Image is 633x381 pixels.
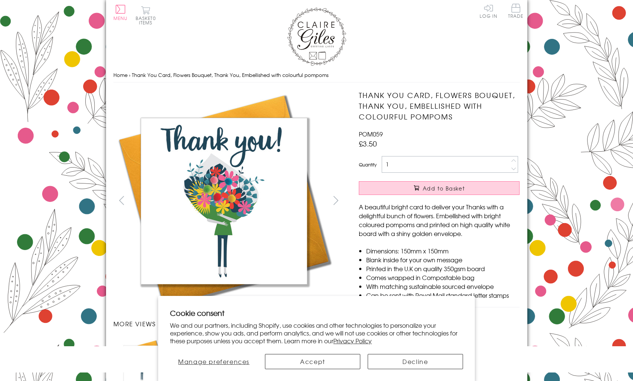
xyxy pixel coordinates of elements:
[366,246,520,255] li: Dimensions: 150mm x 150mm
[366,264,520,273] li: Printed in the U.K on quality 350gsm board
[170,354,258,369] button: Manage preferences
[366,282,520,291] li: With matching sustainable sourced envelope
[139,15,156,26] span: 0 items
[113,192,130,209] button: prev
[265,354,360,369] button: Accept
[359,90,520,122] h1: Thank You Card, Flowers Bouquet, Thank You, Embellished with colourful pompoms
[170,308,463,318] h2: Cookie consent
[113,5,128,20] button: Menu
[178,357,249,366] span: Manage preferences
[113,90,335,312] img: Thank You Card, Flowers Bouquet, Thank You, Embellished with colourful pompoms
[136,6,156,25] button: Basket0 items
[327,192,344,209] button: next
[366,273,520,282] li: Comes wrapped in Compostable bag
[359,161,377,168] label: Quantity
[359,138,377,149] span: £3.50
[368,354,463,369] button: Decline
[344,90,566,312] img: Thank You Card, Flowers Bouquet, Thank You, Embellished with colourful pompoms
[333,336,372,345] a: Privacy Policy
[170,321,463,344] p: We and our partners, including Shopify, use cookies and other technologies to personalize your ex...
[113,68,520,83] nav: breadcrumbs
[366,291,520,300] li: Can be sent with Royal Mail standard letter stamps
[129,71,130,78] span: ›
[113,15,128,21] span: Menu
[113,319,344,328] h3: More views
[359,181,520,195] button: Add to Basket
[423,185,465,192] span: Add to Basket
[508,4,524,18] span: Trade
[366,255,520,264] li: Blank inside for your own message
[132,71,329,78] span: Thank You Card, Flowers Bouquet, Thank You, Embellished with colourful pompoms
[113,71,127,78] a: Home
[287,7,346,66] img: Claire Giles Greetings Cards
[480,4,497,18] a: Log In
[508,4,524,20] a: Trade
[359,129,383,138] span: POM059
[359,202,520,238] p: A beautiful bright card to deliver your Thanks with a delightful bunch of flowers. Embellished wi...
